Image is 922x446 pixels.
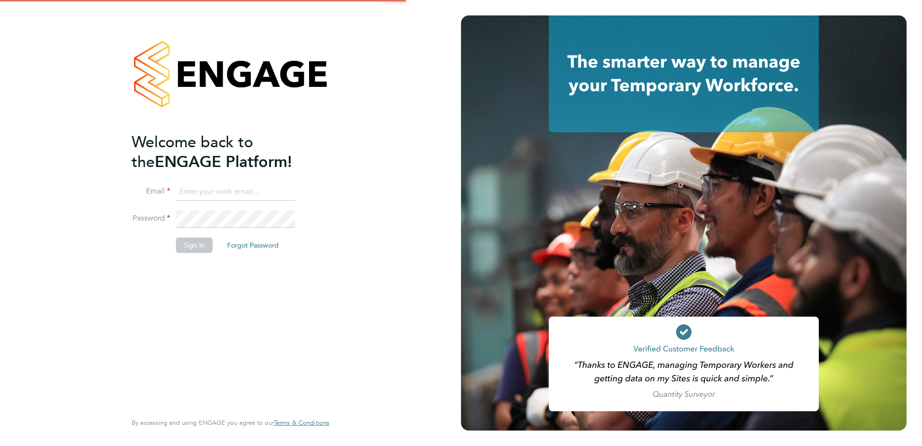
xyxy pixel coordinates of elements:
[132,418,329,427] span: By accessing and using ENGAGE you agree to our
[132,132,320,172] h2: ENGAGE Platform!
[132,186,170,196] label: Email
[132,133,253,171] span: Welcome back to the
[132,213,170,223] label: Password
[274,419,329,427] a: Terms & Conditions
[219,237,286,253] button: Forgot Password
[176,237,213,253] button: Sign In
[176,183,295,201] input: Enter your work email...
[274,418,329,427] span: Terms & Conditions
